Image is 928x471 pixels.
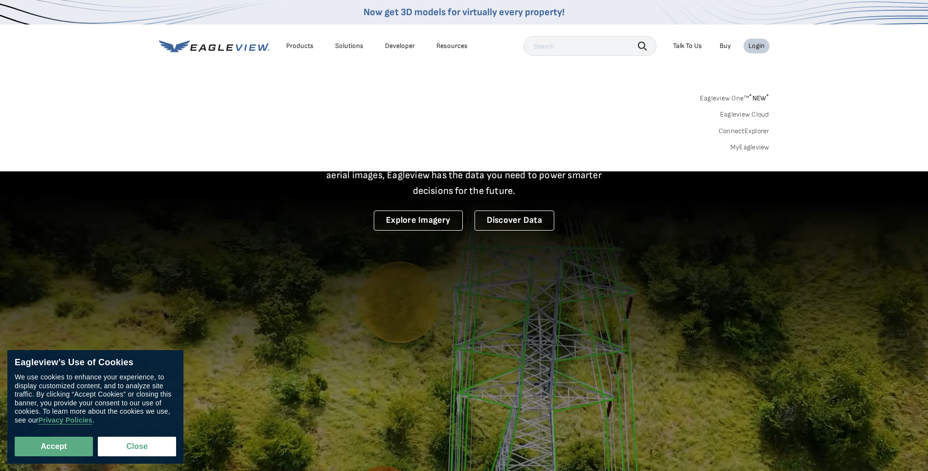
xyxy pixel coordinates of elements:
[15,373,176,424] div: We use cookies to enhance your experience, to display customized content, and to analyze site tra...
[475,211,554,231] a: Discover Data
[15,357,176,368] div: Eagleview’s Use of Cookies
[523,36,656,56] input: Search
[335,42,363,50] div: Solutions
[673,42,702,50] div: Talk To Us
[38,416,92,424] a: Privacy Policies
[700,91,770,102] a: Eagleview One™*NEW*
[730,143,770,152] a: MyEagleview
[436,42,468,50] div: Resources
[748,42,765,50] div: Login
[385,42,415,50] a: Developer
[720,110,770,119] a: Eagleview Cloud
[286,42,314,50] div: Products
[315,152,614,199] p: A new era starts here. Built on more than 3.5 billion high-resolution aerial images, Eagleview ha...
[15,437,93,456] button: Accept
[363,6,565,18] a: Now get 3D models for virtually every property!
[98,437,176,456] button: Close
[719,127,770,136] a: ConnectExplorer
[749,94,769,102] span: NEW
[374,211,463,231] a: Explore Imagery
[720,42,731,50] a: Buy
